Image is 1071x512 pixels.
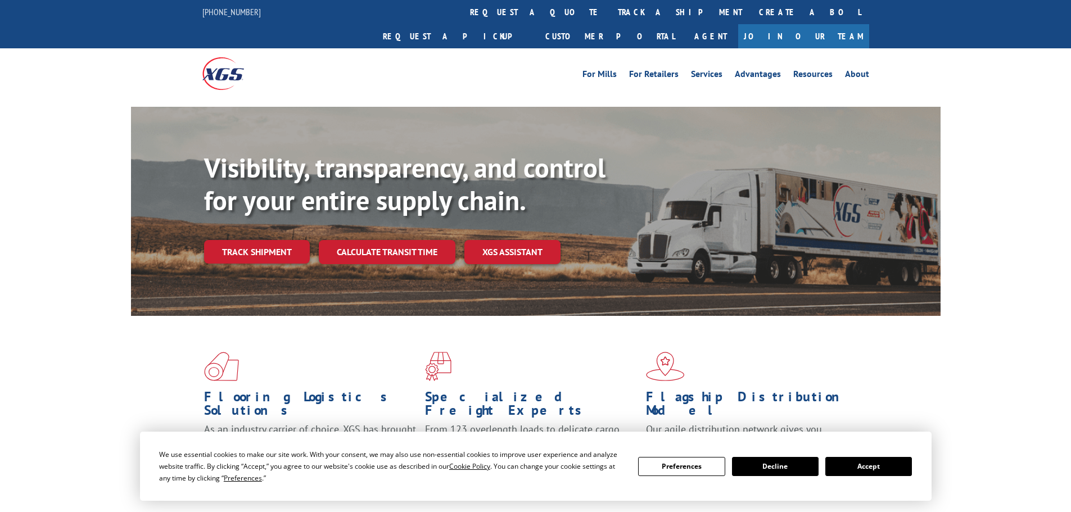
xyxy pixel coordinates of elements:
[793,70,833,82] a: Resources
[691,70,722,82] a: Services
[825,457,912,476] button: Accept
[159,448,625,484] div: We use essential cookies to make our site work. With your consent, we may also use non-essential ...
[646,352,685,381] img: xgs-icon-flagship-distribution-model-red
[204,423,416,463] span: As an industry carrier of choice, XGS has brought innovation and dedication to flooring logistics...
[449,461,490,471] span: Cookie Policy
[537,24,683,48] a: Customer Portal
[224,473,262,483] span: Preferences
[735,70,781,82] a: Advantages
[732,457,819,476] button: Decline
[683,24,738,48] a: Agent
[646,423,853,449] span: Our agile distribution network gives you nationwide inventory management on demand.
[464,240,561,264] a: XGS ASSISTANT
[425,423,638,473] p: From 123 overlength loads to delicate cargo, our experienced staff knows the best way to move you...
[646,390,858,423] h1: Flagship Distribution Model
[738,24,869,48] a: Join Our Team
[204,150,605,218] b: Visibility, transparency, and control for your entire supply chain.
[319,240,455,264] a: Calculate transit time
[202,6,261,17] a: [PHONE_NUMBER]
[638,457,725,476] button: Preferences
[374,24,537,48] a: Request a pickup
[204,352,239,381] img: xgs-icon-total-supply-chain-intelligence-red
[629,70,679,82] a: For Retailers
[204,240,310,264] a: Track shipment
[204,390,417,423] h1: Flooring Logistics Solutions
[582,70,617,82] a: For Mills
[425,390,638,423] h1: Specialized Freight Experts
[140,432,932,501] div: Cookie Consent Prompt
[845,70,869,82] a: About
[425,352,451,381] img: xgs-icon-focused-on-flooring-red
